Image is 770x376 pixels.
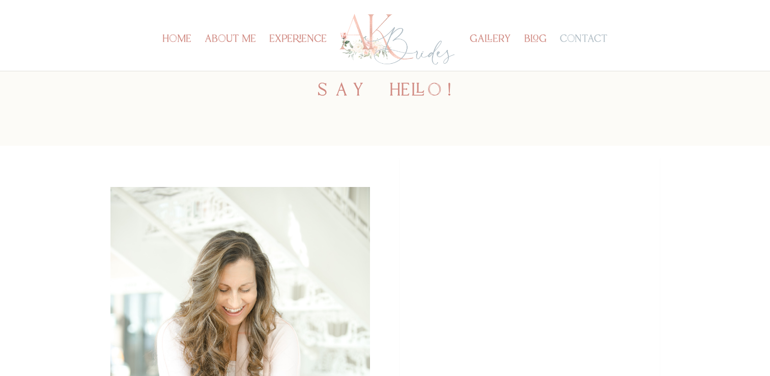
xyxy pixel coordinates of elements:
[110,82,660,104] h2: say hello!
[470,36,511,71] a: gallery
[269,36,327,71] a: experience
[338,11,457,68] img: Los Angeles Wedding Planner - AK Brides
[524,36,547,71] a: blog
[205,36,256,71] a: about me
[560,36,608,71] a: contact
[162,36,191,71] a: home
